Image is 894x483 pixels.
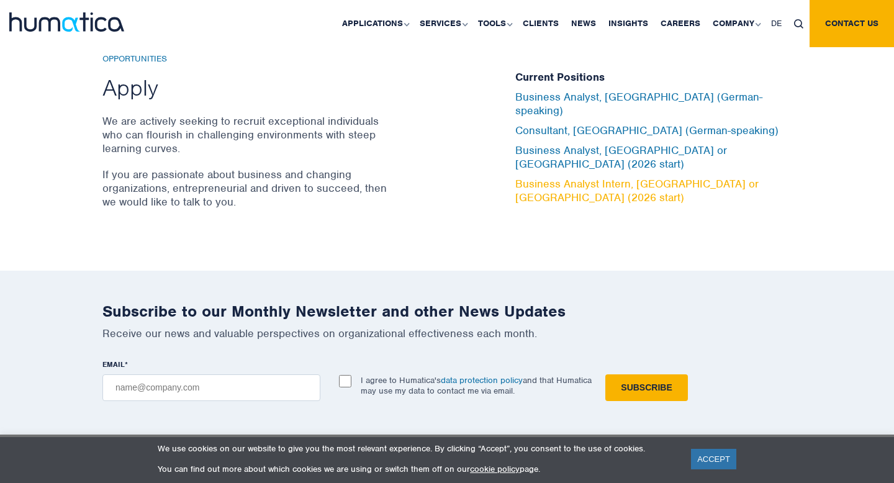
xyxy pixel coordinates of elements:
input: Subscribe [605,374,687,401]
span: EMAIL [102,359,125,369]
h2: Apply [102,73,391,102]
h6: Opportunities [102,54,391,65]
a: ACCEPT [691,449,736,469]
p: I agree to Humatica's and that Humatica may use my data to contact me via email. [361,375,592,396]
span: DE [771,18,782,29]
h5: Current Positions [515,71,792,84]
a: Consultant, [GEOGRAPHIC_DATA] (German-speaking) [515,124,779,137]
a: Business Analyst Intern, [GEOGRAPHIC_DATA] or [GEOGRAPHIC_DATA] (2026 start) [515,177,759,204]
p: Receive our news and valuable perspectives on organizational effectiveness each month. [102,327,792,340]
img: search_icon [794,19,803,29]
input: name@company.com [102,374,320,401]
p: If you are passionate about business and changing organizations, entrepreneurial and driven to su... [102,168,391,209]
img: logo [9,12,124,32]
p: You can find out more about which cookies we are using or switch them off on our page. [158,464,675,474]
a: Business Analyst, [GEOGRAPHIC_DATA] (German-speaking) [515,90,762,117]
a: Business Analyst, [GEOGRAPHIC_DATA] or [GEOGRAPHIC_DATA] (2026 start) [515,143,727,171]
a: cookie policy [470,464,520,474]
h2: Subscribe to our Monthly Newsletter and other News Updates [102,302,792,321]
a: data protection policy [441,375,523,386]
p: We are actively seeking to recruit exceptional individuals who can flourish in challenging enviro... [102,114,391,155]
input: I agree to Humatica'sdata protection policyand that Humatica may use my data to contact me via em... [339,375,351,387]
p: We use cookies on our website to give you the most relevant experience. By clicking “Accept”, you... [158,443,675,454]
